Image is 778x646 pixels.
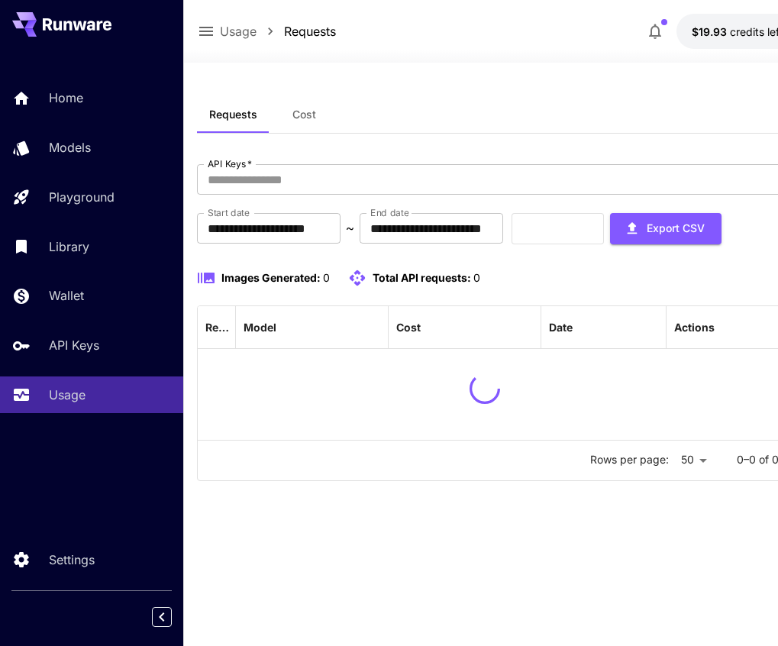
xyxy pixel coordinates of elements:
[244,321,276,334] div: Model
[610,213,722,244] button: Export CSV
[49,89,83,107] p: Home
[152,607,172,627] button: Collapse sidebar
[49,386,86,404] p: Usage
[346,219,354,237] p: ~
[49,551,95,569] p: Settings
[49,286,84,305] p: Wallet
[396,321,421,334] div: Cost
[590,452,669,467] p: Rows per page:
[370,206,408,219] label: End date
[49,336,99,354] p: API Keys
[292,108,316,121] span: Cost
[323,271,330,284] span: 0
[205,321,230,334] div: Request
[674,321,715,334] div: Actions
[208,206,250,219] label: Start date
[692,25,730,38] span: $19.93
[49,237,89,256] p: Library
[473,271,480,284] span: 0
[220,22,257,40] a: Usage
[49,138,91,157] p: Models
[208,157,252,170] label: API Keys
[209,108,257,121] span: Requests
[373,271,471,284] span: Total API requests:
[549,321,573,334] div: Date
[221,271,321,284] span: Images Generated:
[163,603,183,631] div: Collapse sidebar
[49,188,115,206] p: Playground
[675,449,712,471] div: 50
[284,22,336,40] a: Requests
[220,22,336,40] nav: breadcrumb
